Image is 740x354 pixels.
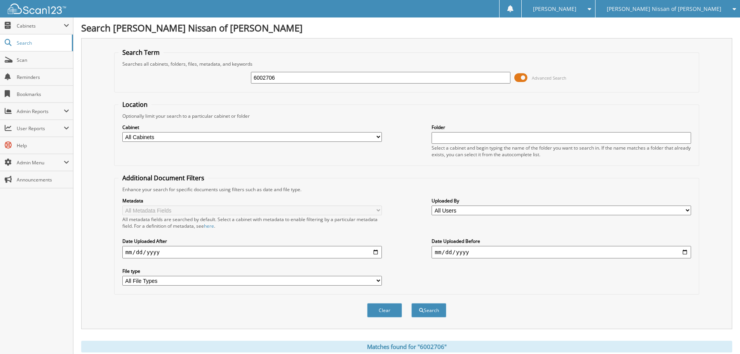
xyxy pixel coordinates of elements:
span: [PERSON_NAME] [533,7,576,11]
label: Uploaded By [432,197,691,204]
span: Search [17,40,68,46]
label: File type [122,268,382,274]
label: Metadata [122,197,382,204]
legend: Additional Document Filters [118,174,208,182]
div: Searches all cabinets, folders, files, metadata, and keywords [118,61,695,67]
span: Scan [17,57,69,63]
button: Clear [367,303,402,317]
span: [PERSON_NAME] Nissan of [PERSON_NAME] [607,7,721,11]
div: Select a cabinet and begin typing the name of the folder you want to search in. If the name match... [432,145,691,158]
span: User Reports [17,125,64,132]
label: Folder [432,124,691,131]
legend: Location [118,100,151,109]
div: All metadata fields are searched by default. Select a cabinet with metadata to enable filtering b... [122,216,382,229]
div: Enhance your search for specific documents using filters such as date and file type. [118,186,695,193]
button: Search [411,303,446,317]
div: Matches found for "6002706" [81,341,732,352]
img: scan123-logo-white.svg [8,3,66,14]
label: Cabinet [122,124,382,131]
span: Admin Menu [17,159,64,166]
span: Reminders [17,74,69,80]
input: start [122,246,382,258]
span: Announcements [17,176,69,183]
input: end [432,246,691,258]
label: Date Uploaded After [122,238,382,244]
span: Help [17,142,69,149]
span: Admin Reports [17,108,64,115]
span: Cabinets [17,23,64,29]
legend: Search Term [118,48,164,57]
label: Date Uploaded Before [432,238,691,244]
a: here [204,223,214,229]
span: Bookmarks [17,91,69,98]
h1: Search [PERSON_NAME] Nissan of [PERSON_NAME] [81,21,732,34]
div: Optionally limit your search to a particular cabinet or folder [118,113,695,119]
span: Advanced Search [532,75,566,81]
